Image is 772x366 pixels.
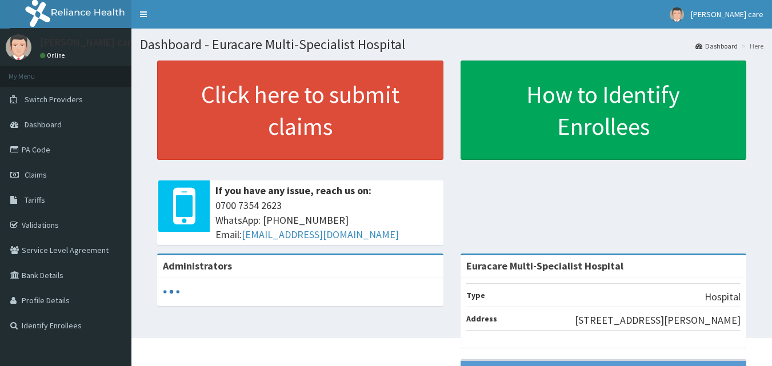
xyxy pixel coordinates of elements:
a: Click here to submit claims [157,61,443,160]
a: Dashboard [695,41,738,51]
span: Claims [25,170,47,180]
p: [PERSON_NAME] care [40,37,137,47]
b: Type [466,290,485,300]
a: [EMAIL_ADDRESS][DOMAIN_NAME] [242,228,399,241]
img: User Image [670,7,684,22]
b: Address [466,313,497,324]
a: Online [40,51,67,59]
img: User Image [6,34,31,60]
span: Tariffs [25,195,45,205]
span: 0700 7354 2623 WhatsApp: [PHONE_NUMBER] Email: [215,198,438,242]
strong: Euracare Multi-Specialist Hospital [466,259,623,272]
span: [PERSON_NAME] care [691,9,763,19]
a: How to Identify Enrollees [461,61,747,160]
svg: audio-loading [163,283,180,300]
h1: Dashboard - Euracare Multi-Specialist Hospital [140,37,763,52]
span: Switch Providers [25,94,83,104]
span: Dashboard [25,119,62,130]
p: [STREET_ADDRESS][PERSON_NAME] [575,313,741,328]
b: If you have any issue, reach us on: [215,184,371,197]
b: Administrators [163,259,232,272]
p: Hospital [705,289,741,304]
li: Here [739,41,763,51]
